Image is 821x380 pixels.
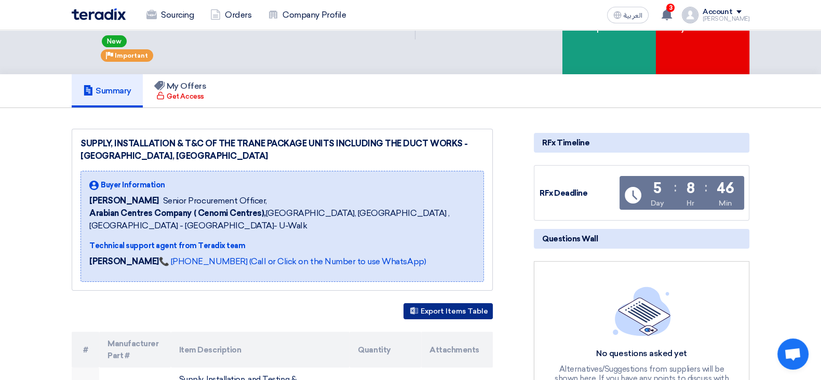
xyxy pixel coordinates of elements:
th: Attachments [421,332,493,368]
div: : [704,178,707,197]
div: No questions asked yet [554,348,730,359]
button: Export Items Table [403,303,493,319]
strong: [PERSON_NAME] [89,256,159,266]
span: New [102,35,127,47]
div: Account [703,8,732,17]
th: Item Description [171,332,350,368]
div: Get Access [156,91,204,102]
span: [GEOGRAPHIC_DATA], [GEOGRAPHIC_DATA] ,[GEOGRAPHIC_DATA] - [GEOGRAPHIC_DATA]- U-Walk [89,207,475,232]
div: Day [651,198,664,209]
span: [PERSON_NAME] [89,195,159,207]
div: SUPPLY, INSTALLATION & T&C OF THE TRANE PACKAGE UNITS INCLUDING THE DUCT WORKS - [GEOGRAPHIC_DATA... [80,138,484,162]
img: profile_test.png [682,7,698,23]
h5: My Offers [154,81,207,91]
h5: Summary [83,86,131,96]
a: My Offers Get Access [143,74,218,107]
span: Buyer Information [101,180,165,191]
a: Summary [72,74,143,107]
th: # [72,332,99,368]
div: Hr [687,198,694,209]
div: RFx Timeline [534,133,749,153]
div: : [674,178,677,197]
span: Questions Wall [542,233,598,245]
b: Arabian Centres Company ( Cenomi Centres), [89,208,266,218]
span: العربية [624,12,642,19]
button: العربية [607,7,649,23]
div: 8 [686,181,694,196]
a: Company Profile [260,4,354,26]
a: Open chat [777,338,809,370]
span: 3 [666,4,675,12]
th: Manufacturer Part # [99,332,171,368]
a: Orders [202,4,260,26]
span: Important [115,52,148,59]
img: Teradix logo [72,8,126,20]
div: 5 [653,181,662,196]
div: 46 [717,181,734,196]
th: Quantity [349,332,421,368]
div: [PERSON_NAME] [703,16,749,22]
div: RFx Deadline [540,187,617,199]
img: empty_state_list.svg [613,287,671,335]
a: 📞 [PHONE_NUMBER] (Call or Click on the Number to use WhatsApp) [159,256,426,266]
div: Technical support agent from Teradix team [89,240,475,251]
div: Min [719,198,732,209]
a: Sourcing [138,4,202,26]
span: Senior Procurement Officer, [163,195,267,207]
